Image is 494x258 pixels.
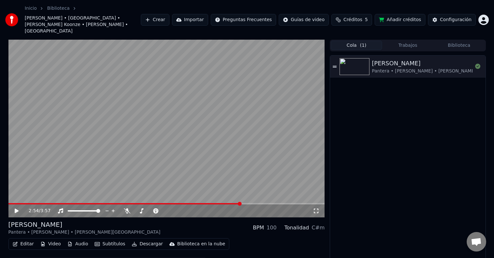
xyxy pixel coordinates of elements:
[177,241,225,247] div: Biblioteca en la nube
[10,239,36,249] button: Editar
[375,14,425,26] button: Añadir créditos
[267,224,277,232] div: 100
[434,41,485,50] button: Biblioteca
[343,17,362,23] span: Créditos
[467,232,486,252] div: Open chat
[47,5,70,12] a: Biblioteca
[382,41,434,50] button: Trabajos
[331,14,372,26] button: Créditos5
[38,239,63,249] button: Video
[312,224,325,232] div: C#m
[29,208,44,214] div: /
[253,224,264,232] div: BPM
[8,229,161,236] div: Pantera • [PERSON_NAME] • [PERSON_NAME][GEOGRAPHIC_DATA]
[141,14,169,26] button: Crear
[129,239,166,249] button: Descargar
[25,15,141,34] span: [PERSON_NAME] • [GEOGRAPHIC_DATA] • [PERSON_NAME] Koonze • [PERSON_NAME] • [GEOGRAPHIC_DATA]
[40,208,50,214] span: 3:57
[8,220,161,229] div: [PERSON_NAME]
[25,5,141,34] nav: breadcrumb
[211,14,276,26] button: Preguntas Frecuentes
[331,41,382,50] button: Cola
[65,239,91,249] button: Audio
[279,14,329,26] button: Guías de video
[5,13,18,26] img: youka
[284,224,309,232] div: Tonalidad
[25,5,37,12] a: Inicio
[92,239,128,249] button: Subtítulos
[428,14,476,26] button: Configuración
[172,14,208,26] button: Importar
[440,17,472,23] div: Configuración
[365,17,368,23] span: 5
[360,42,367,49] span: ( 1 )
[29,208,39,214] span: 2:54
